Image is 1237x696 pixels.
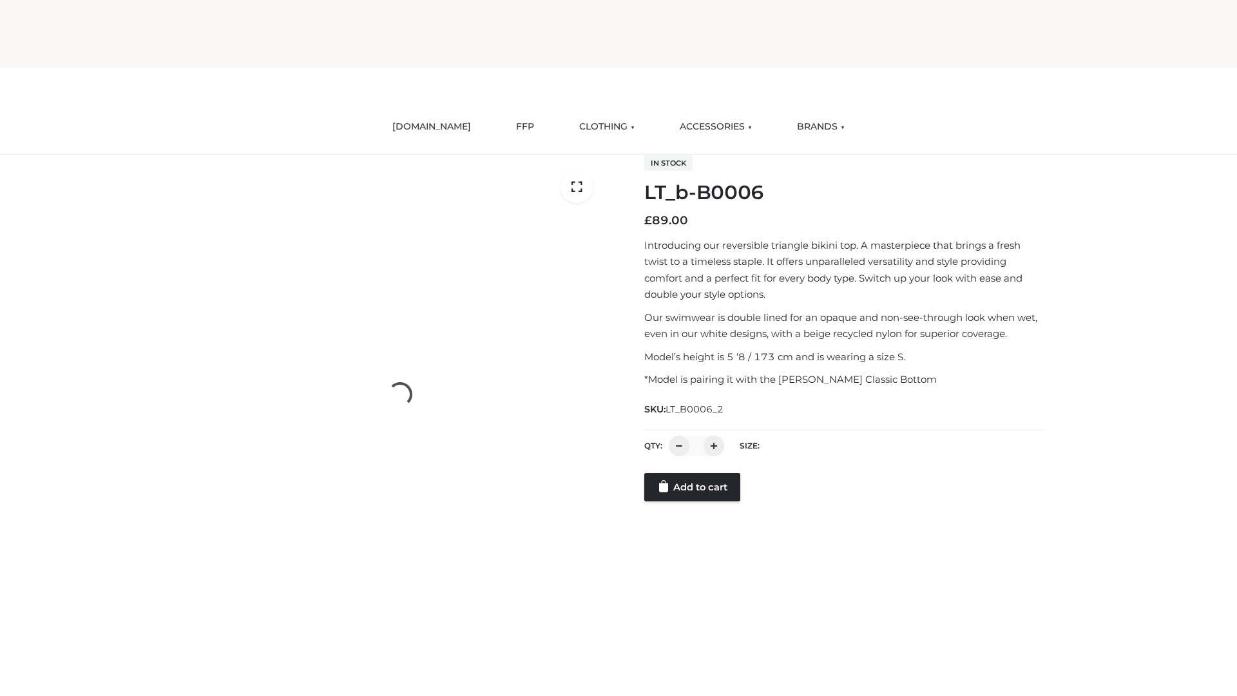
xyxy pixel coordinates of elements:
a: BRANDS [787,113,854,141]
span: LT_B0006_2 [666,403,724,415]
bdi: 89.00 [644,213,688,227]
span: SKU: [644,401,725,417]
a: [DOMAIN_NAME] [383,113,481,141]
p: *Model is pairing it with the [PERSON_NAME] Classic Bottom [644,371,1046,388]
label: QTY: [644,441,662,450]
h1: LT_b-B0006 [644,181,1046,204]
a: CLOTHING [570,113,644,141]
span: In stock [644,155,693,171]
p: Model’s height is 5 ‘8 / 173 cm and is wearing a size S. [644,349,1046,365]
p: Our swimwear is double lined for an opaque and non-see-through look when wet, even in our white d... [644,309,1046,342]
a: ACCESSORIES [670,113,762,141]
a: Add to cart [644,473,740,501]
span: £ [644,213,652,227]
p: Introducing our reversible triangle bikini top. A masterpiece that brings a fresh twist to a time... [644,237,1046,303]
a: FFP [506,113,544,141]
label: Size: [740,441,760,450]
